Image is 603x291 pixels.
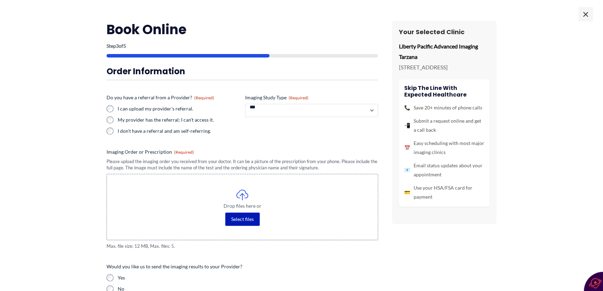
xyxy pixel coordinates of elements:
label: I can upload my provider's referral. [118,105,240,112]
h3: Order Information [107,66,378,77]
span: 5 [123,43,126,49]
div: Please upload the imaging order you received from your doctor. It can be a picture of the prescri... [107,158,378,171]
h2: Book Online [107,21,378,38]
label: Imaging Study Type [245,94,378,101]
span: Drop files here or [121,204,364,208]
span: 📧 [404,166,410,175]
span: 📞 [404,103,410,112]
label: My provider has the referral; I can't access it. [118,116,240,123]
span: 📅 [404,143,410,152]
button: select files, imaging order or prescription(required) [225,213,260,226]
span: × [579,7,593,21]
label: Imaging Order or Prescription [107,148,378,155]
span: (Required) [194,95,214,100]
li: Save 20+ minutes of phone calls [404,103,484,112]
li: Easy scheduling with most major imaging clinics [404,139,484,157]
li: Submit a request online and get a call back [404,116,484,135]
p: Step of [107,44,378,48]
span: 💳 [404,188,410,197]
h3: Your Selected Clinic [399,28,490,36]
li: Email status updates about your appointment [404,161,484,179]
legend: Do you have a referral from a Provider? [107,94,214,101]
h4: Skip the line with Expected Healthcare [404,85,484,98]
p: Liberty Pacific Advanced Imaging Tarzana [399,41,490,62]
span: Max. file size: 12 MB, Max. files: 5. [107,243,378,250]
span: (Required) [289,95,308,100]
p: [STREET_ADDRESS] [399,62,490,72]
span: (Required) [174,150,194,155]
span: 📲 [404,121,410,130]
legend: Would you like us to send the imaging results to your Provider? [107,263,242,270]
span: 3 [116,43,119,49]
label: I don't have a referral and am self-referring. [118,128,240,135]
li: Use your HSA/FSA card for payment [404,183,484,201]
label: Yes [118,274,378,281]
